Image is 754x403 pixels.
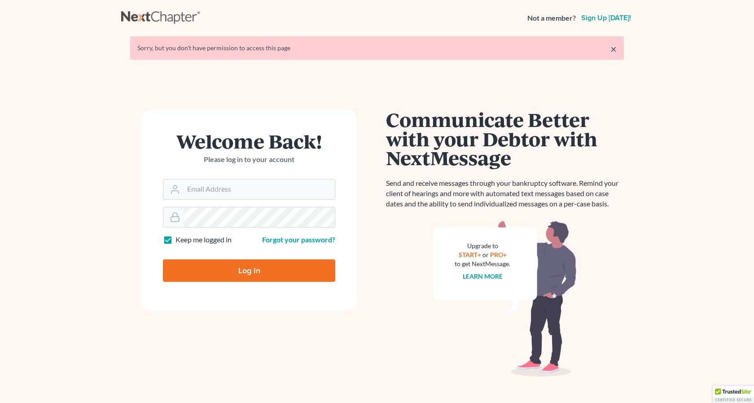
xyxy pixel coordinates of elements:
input: Log In [163,259,335,282]
a: Learn more [463,272,503,280]
a: × [610,44,617,54]
a: START+ [459,251,481,258]
strong: Not a member? [527,13,576,23]
input: Email Address [184,180,335,199]
h1: Welcome Back! [163,131,335,151]
a: Sign up [DATE]! [579,14,633,22]
div: TrustedSite Certified [713,386,754,403]
a: PRO+ [490,251,507,258]
p: Please log in to your account [163,154,335,165]
h1: Communicate Better with your Debtor with NextMessage [386,110,624,167]
a: Forgot your password? [262,235,335,244]
span: or [482,251,489,258]
img: nextmessage_bg-59042aed3d76b12b5cd301f8e5b87938c9018125f34e5fa2b7a6b67550977c72.svg [433,220,577,377]
p: Send and receive messages through your bankruptcy software. Remind your client of hearings and mo... [386,178,624,209]
label: Keep me logged in [175,235,232,245]
div: Sorry, but you don't have permission to access this page [137,44,617,53]
div: to get NextMessage. [455,259,510,268]
div: Upgrade to [455,241,510,250]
